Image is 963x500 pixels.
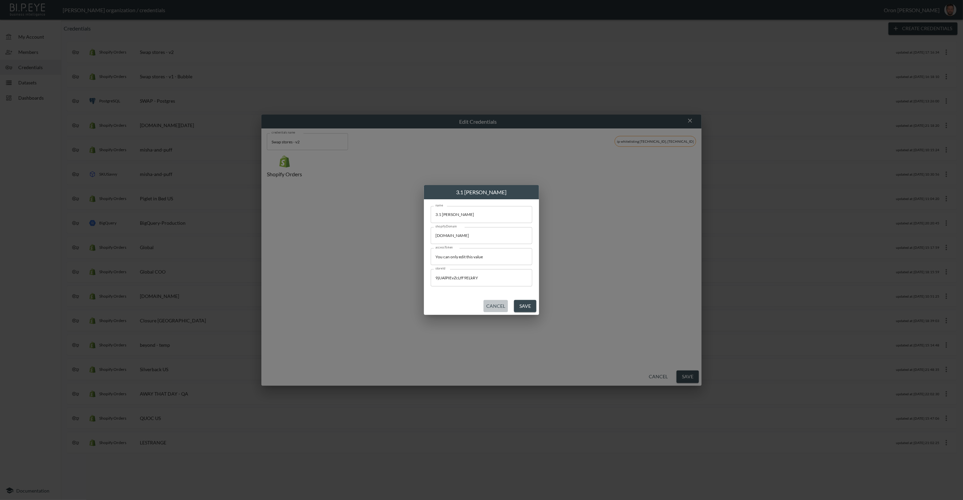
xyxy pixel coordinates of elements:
[435,203,443,207] label: name
[435,266,446,271] label: storeId
[514,300,536,313] button: Save
[435,224,457,228] label: shopifyDomain
[484,300,508,313] button: Cancel
[424,185,539,199] h2: 3.1 [PERSON_NAME]
[435,245,453,249] label: accessToken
